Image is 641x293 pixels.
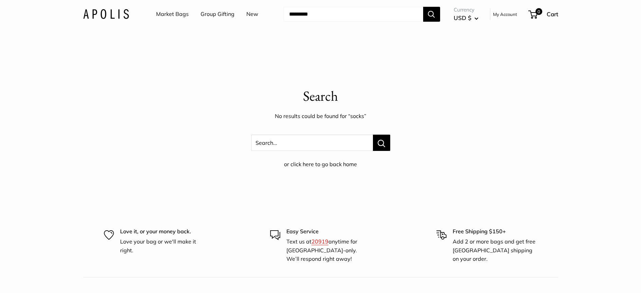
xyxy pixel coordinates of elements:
a: My Account [493,10,517,18]
a: Market Bags [156,9,189,19]
img: Apolis [83,9,129,19]
button: USD $ [454,13,478,23]
a: 20919 [312,238,328,245]
p: Add 2 or more bags and get free [GEOGRAPHIC_DATA] shipping on your order. [453,237,538,263]
span: USD $ [454,14,471,21]
a: Group Gifting [201,9,234,19]
a: 0 Cart [529,9,558,20]
p: Easy Service [286,227,371,236]
span: Cart [547,11,558,18]
p: Free Shipping $150+ [453,227,538,236]
p: Love it, or your money back. [120,227,205,236]
a: New [246,9,258,19]
a: or click here to go back home [284,161,357,168]
span: 0 [535,8,542,15]
p: Text us at anytime for [GEOGRAPHIC_DATA]-only. We’ll respond right away! [286,237,371,263]
span: Currency [454,5,478,15]
p: No results could be found for “socks” [83,111,558,121]
p: Love your bag or we'll make it right. [120,237,205,255]
input: Search... [284,7,423,22]
button: Search... [373,135,390,151]
button: Search [423,7,440,22]
p: Search [83,86,558,106]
